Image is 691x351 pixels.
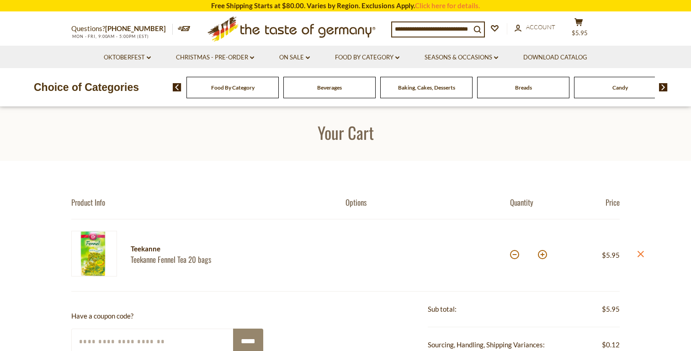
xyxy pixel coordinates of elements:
a: Click here for details. [415,1,480,10]
a: Christmas - PRE-ORDER [176,53,254,63]
span: Account [526,23,555,31]
a: Account [515,22,555,32]
a: Teekanne Fennel Tea 20 bags [131,255,330,264]
img: Teekanne Fennel Tea 20 bags [71,231,117,277]
span: $0.12 [602,339,620,351]
a: Baking, Cakes, Desserts [398,84,455,91]
a: Download Catalog [523,53,587,63]
div: Options [345,197,510,207]
a: Seasons & Occasions [425,53,498,63]
a: Beverages [317,84,342,91]
span: $5.95 [602,303,620,315]
span: MON - FRI, 9:00AM - 5:00PM (EST) [71,34,149,39]
a: Oktoberfest [104,53,151,63]
img: next arrow [659,83,668,91]
span: $5.95 [572,29,588,37]
div: Quantity [510,197,565,207]
a: Breads [515,84,532,91]
div: Product Info [71,197,345,207]
div: Teekanne [131,243,330,255]
span: Sourcing, Handling, Shipping Variances: [428,340,545,349]
button: $5.95 [565,18,592,41]
div: Price [565,197,620,207]
a: Food By Category [335,53,399,63]
a: [PHONE_NUMBER] [105,24,166,32]
p: Questions? [71,23,173,35]
p: Have a coupon code? [71,310,263,322]
a: Candy [612,84,628,91]
a: On Sale [279,53,310,63]
h1: Your Cart [28,122,663,143]
span: Sub total: [428,305,457,313]
img: previous arrow [173,83,181,91]
a: Food By Category [211,84,255,91]
span: $5.95 [602,251,620,259]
